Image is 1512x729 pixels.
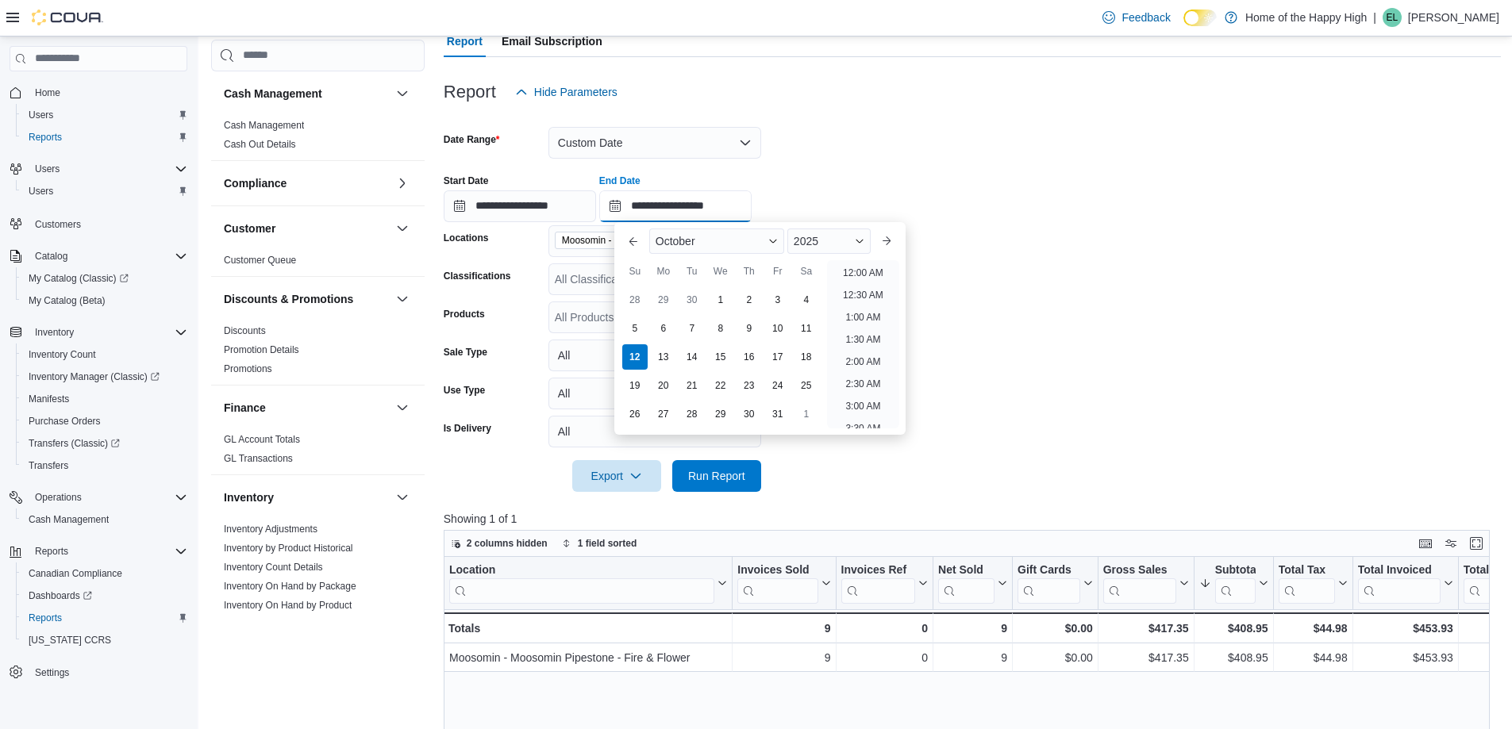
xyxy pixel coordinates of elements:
p: [PERSON_NAME] [1408,8,1499,27]
span: Reports [29,612,62,624]
span: Cash Management [224,119,304,132]
span: Reports [22,128,187,147]
span: Users [29,159,187,178]
li: 2:30 AM [839,374,887,393]
div: $417.35 [1103,648,1189,667]
span: My Catalog (Beta) [22,291,187,310]
span: Home [29,82,187,102]
div: day-3 [765,287,791,313]
span: Cash Out Details [224,138,296,151]
span: Reports [29,542,187,561]
span: Customer Queue [224,254,296,267]
a: Purchase Orders [22,412,107,431]
div: day-25 [794,373,819,398]
span: Users [35,163,60,175]
div: day-23 [737,373,762,398]
div: day-24 [765,373,791,398]
button: Manifests [16,388,194,410]
div: day-28 [679,401,705,427]
a: Home [29,83,67,102]
button: 2 columns hidden [444,534,554,553]
a: Inventory On Hand by Package [224,581,356,592]
a: Promotion Details [224,344,299,355]
h3: Cash Management [224,86,322,102]
a: Manifests [22,389,75,409]
div: 9 [938,619,1007,638]
div: $44.98 [1278,619,1347,638]
label: Classifications [444,270,511,282]
div: $44.98 [1278,648,1347,667]
div: 9 [737,619,830,638]
li: 3:30 AM [839,419,887,438]
div: Invoices Ref [841,563,914,578]
span: Inventory Count [22,345,187,364]
div: Net Sold [938,563,995,578]
nav: Complex example [10,75,187,723]
button: Compliance [393,174,412,193]
button: Previous Month [621,228,646,254]
span: Run Report [688,468,745,484]
button: Hide Parameters [509,76,624,108]
h3: Compliance [224,175,287,191]
span: Feedback [1121,10,1170,25]
div: Net Sold [938,563,995,604]
div: day-1 [794,401,819,427]
a: Inventory Count [22,345,102,364]
a: Customers [29,215,87,234]
span: Settings [29,662,187,682]
p: | [1373,8,1376,27]
input: Press the down key to open a popover containing a calendar. [444,190,596,222]
button: Total Invoiced [1357,563,1452,604]
span: Reports [35,545,68,558]
div: Sa [794,259,819,284]
div: day-2 [737,287,762,313]
div: day-22 [708,373,733,398]
div: day-27 [651,401,676,427]
span: 2 columns hidden [467,537,548,550]
a: Users [22,106,60,125]
span: Discounts [224,324,266,337]
button: Settings [3,661,194,684]
a: Inventory Count Details [224,562,323,573]
a: Transfers (Classic) [22,434,126,453]
span: Inventory Transactions [224,618,320,631]
span: Canadian Compliance [22,564,187,583]
li: 12:00 AM [837,263,890,282]
div: 0 [841,619,927,638]
div: day-16 [737,344,762,370]
div: day-5 [622,316,648,341]
a: Inventory Manager (Classic) [22,367,166,386]
span: Customers [35,218,81,231]
button: Catalog [29,247,74,266]
span: Transfers (Classic) [22,434,187,453]
ul: Time [827,260,899,428]
a: Inventory by Product Historical [224,543,353,554]
div: $417.35 [1103,619,1189,638]
span: Moosomin - Moosomin Pipestone - Fire & Flower [555,232,706,249]
a: Dashboards [16,585,194,607]
span: GL Transactions [224,452,293,465]
div: We [708,259,733,284]
span: Washington CCRS [22,631,187,650]
span: Email Subscription [502,25,602,57]
a: My Catalog (Beta) [22,291,112,310]
span: Purchase Orders [29,415,101,428]
div: day-31 [765,401,791,427]
a: Transfers [22,456,75,475]
div: day-8 [708,316,733,341]
a: Users [22,182,60,201]
span: Inventory Manager (Classic) [22,367,187,386]
button: Inventory [393,488,412,507]
span: Catalog [35,250,67,263]
div: October, 2025 [621,286,821,428]
span: My Catalog (Beta) [29,294,106,307]
button: Finance [224,400,390,416]
div: day-7 [679,316,705,341]
span: Inventory by Product Historical [224,542,353,554]
h3: Report [444,82,496,102]
div: day-19 [622,373,648,398]
button: Purchase Orders [16,410,194,432]
div: day-4 [794,287,819,313]
button: Invoices Ref [841,563,927,604]
span: Cash Management [22,510,187,529]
